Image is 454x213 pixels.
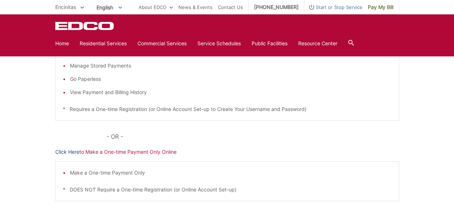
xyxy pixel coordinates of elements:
[55,22,115,30] a: EDCD logo. Return to the homepage.
[70,62,392,70] li: Manage Stored Payments
[197,40,241,47] a: Service Schedules
[218,3,243,11] a: Contact Us
[137,40,187,47] a: Commercial Services
[70,169,392,177] li: Make a One-time Payment Only
[70,75,392,83] li: Go Paperless
[70,88,392,96] li: View Payment and Billing History
[298,40,337,47] a: Resource Center
[63,105,392,113] p: * Requires a One-time Registration (or Online Account Set-up to Create Your Username and Password)
[368,3,393,11] span: Pay My Bill
[91,1,127,13] span: English
[63,186,392,194] p: * DOES NOT Require a One-time Registration (or Online Account Set-up)
[80,40,127,47] a: Residential Services
[55,148,399,156] p: to Make a One-time Payment Only Online
[178,3,212,11] a: News & Events
[107,131,399,142] p: - OR -
[139,3,173,11] a: About EDCO
[55,148,79,156] a: Click Here
[55,40,69,47] a: Home
[55,4,76,10] span: Encinitas
[252,40,287,47] a: Public Facilities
